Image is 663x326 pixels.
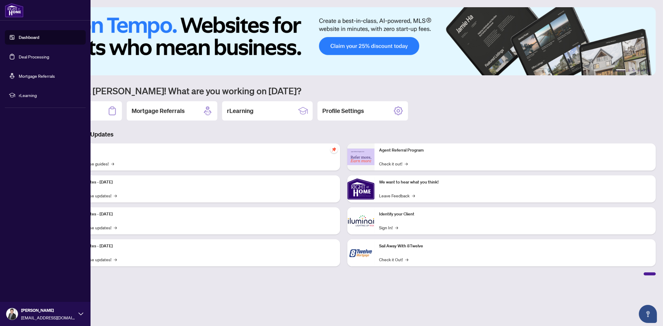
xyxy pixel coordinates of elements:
a: Check it Out!→ [379,256,409,263]
h2: rLearning [227,107,253,115]
span: → [114,192,117,199]
p: Agent Referral Program [379,147,651,154]
button: 4 [638,69,640,72]
img: Profile Icon [6,308,18,320]
p: Platform Updates - [DATE] [63,179,335,186]
h2: Mortgage Referrals [132,107,185,115]
span: [EMAIL_ADDRESS][DOMAIN_NAME] [21,314,75,321]
img: Slide 0 [31,7,656,75]
a: Mortgage Referrals [19,73,55,79]
span: → [395,224,398,231]
a: Check it out!→ [379,160,408,167]
button: Open asap [639,305,657,323]
span: [PERSON_NAME] [21,307,75,314]
img: Identify your Client [347,207,375,234]
a: Deal Processing [19,54,49,59]
button: 6 [647,69,650,72]
span: → [114,224,117,231]
span: → [405,160,408,167]
p: Self-Help [63,147,335,154]
p: We want to hear what you think! [379,179,651,186]
img: logo [5,3,24,17]
span: → [114,256,117,263]
p: Platform Updates - [DATE] [63,243,335,249]
button: 5 [642,69,645,72]
a: Leave Feedback→ [379,192,415,199]
a: Dashboard [19,35,39,40]
button: 3 [633,69,635,72]
p: Identify your Client [379,211,651,218]
img: Sail Away With 8Twelve [347,239,375,266]
span: rLearning [19,92,81,99]
h2: Profile Settings [322,107,364,115]
p: Sail Away With 8Twelve [379,243,651,249]
img: We want to hear what you think! [347,175,375,202]
button: 2 [628,69,630,72]
span: → [111,160,114,167]
span: → [406,256,409,263]
h1: Welcome back [PERSON_NAME]! What are you working on [DATE]? [31,85,656,96]
span: pushpin [330,146,338,153]
a: Sign In!→ [379,224,398,231]
img: Agent Referral Program [347,149,375,165]
span: → [412,192,415,199]
button: 1 [616,69,626,72]
p: Platform Updates - [DATE] [63,211,335,218]
h3: Brokerage & Industry Updates [31,130,656,139]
